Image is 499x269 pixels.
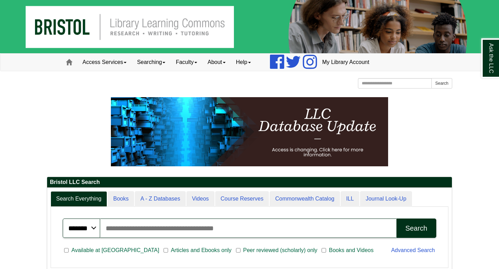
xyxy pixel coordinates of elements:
span: Articles and Ebooks only [168,246,234,254]
a: Videos [186,191,215,207]
a: My Library Account [317,54,375,71]
input: Available at [GEOGRAPHIC_DATA] [64,247,69,253]
a: Journal Look-Up [360,191,412,207]
span: Available at [GEOGRAPHIC_DATA] [69,246,162,254]
a: Commonwealth Catalog [270,191,340,207]
a: Advanced Search [391,247,435,253]
a: Books [108,191,134,207]
a: Help [231,54,256,71]
a: Access Services [77,54,132,71]
input: Articles and Ebooks only [164,247,168,253]
img: HTML tutorial [111,97,388,166]
a: Searching [132,54,170,71]
a: A - Z Databases [135,191,186,207]
h2: Bristol LLC Search [47,177,452,188]
a: Search Everything [51,191,107,207]
span: Books and Videos [326,246,376,254]
button: Search [431,78,452,89]
button: Search [396,219,436,238]
input: Books and Videos [322,247,326,253]
input: Peer reviewed (scholarly) only [236,247,240,253]
a: Course Reserves [215,191,269,207]
a: Faculty [170,54,202,71]
div: Search [405,224,427,232]
span: Peer reviewed (scholarly) only [240,246,320,254]
a: ILL [341,191,359,207]
a: About [202,54,231,71]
